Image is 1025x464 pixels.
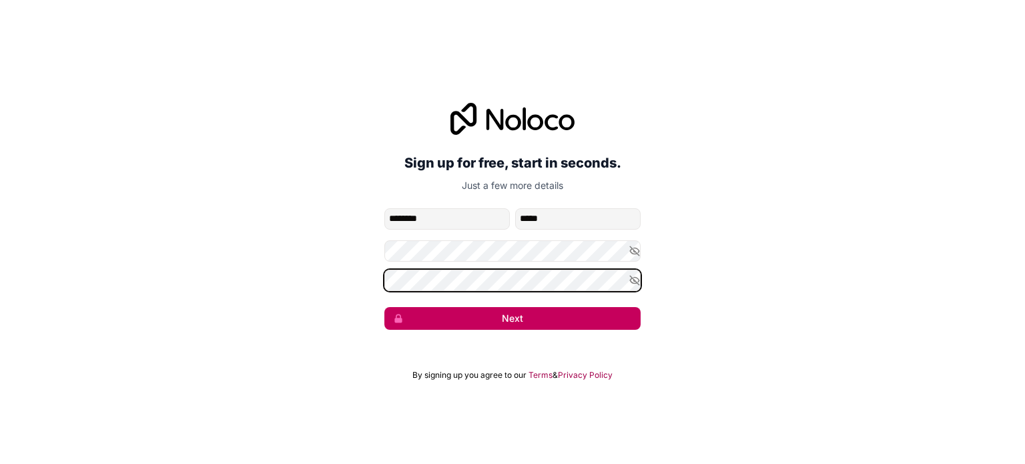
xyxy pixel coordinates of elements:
input: Password [384,240,641,262]
span: By signing up you agree to our [412,370,527,381]
a: Terms [529,370,553,381]
input: family-name [515,208,641,230]
span: & [553,370,558,381]
input: given-name [384,208,510,230]
p: Just a few more details [384,179,641,192]
input: Confirm password [384,270,641,291]
button: Next [384,307,641,330]
a: Privacy Policy [558,370,613,381]
h2: Sign up for free, start in seconds. [384,151,641,175]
